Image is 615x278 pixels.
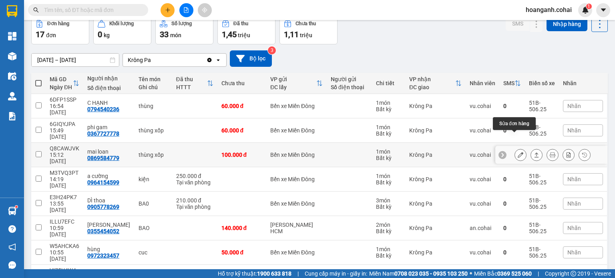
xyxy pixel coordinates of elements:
div: Ngày ĐH [50,84,73,90]
div: Bất kỳ [376,252,401,259]
div: hùng [87,246,131,252]
div: Krông Pa [409,200,462,207]
div: VP gửi [270,76,316,82]
div: 50.000 đ [221,249,262,256]
span: plus [165,7,171,13]
div: vu.cohai [470,103,495,109]
span: món [170,32,181,38]
span: hoanganh.cohai [519,5,578,15]
span: Nhãn [567,176,581,182]
div: 0905778269 [87,204,119,210]
div: Mã GD [50,76,73,82]
div: phi gam [87,124,131,130]
div: thùng [139,103,168,109]
sup: 1 [586,4,592,9]
span: 1,11 [284,30,299,39]
span: Nhãn [567,200,581,207]
div: Nhãn [563,80,603,86]
strong: 0708 023 035 - 0935 103 250 [394,270,468,277]
div: Bến xe Miền Đông [270,103,323,109]
span: triệu [300,32,312,38]
div: Đã thu [233,21,248,26]
button: Số lượng33món [155,16,213,44]
div: 2 món [376,222,401,228]
div: 60.000 đ [221,127,262,134]
span: 0 [98,30,102,39]
span: Nhãn [567,225,581,231]
span: đơn [46,32,56,38]
div: 250.000 đ [176,173,213,179]
span: message [8,261,16,269]
div: mai loan [87,148,131,155]
div: Bến xe Miền Đông [270,127,323,134]
th: Toggle SortBy [499,73,525,94]
img: solution-icon [8,112,16,120]
div: 60.000 đ [221,103,262,109]
div: 10:59 [DATE] [50,225,79,238]
span: 17 [36,30,44,39]
div: M3TVQ3PT [50,170,79,176]
svg: Clear value [206,57,213,63]
div: an.cohai [470,225,495,231]
div: Số lượng [171,21,192,26]
div: C HẠNH [87,100,131,106]
div: Tại văn phòng [176,179,213,186]
div: ĐC lấy [270,84,316,90]
div: W5AHCKA6 [50,243,79,249]
div: VP nhận [409,76,455,82]
div: 10:55 [DATE] [50,249,79,262]
div: 100.000 đ [221,152,262,158]
div: 51B-506.25 [529,124,555,137]
div: 51B-506.25 [529,100,555,112]
div: thùng xốp [139,152,168,158]
button: Bộ lọc [230,50,272,67]
div: Sửa đơn hàng [493,117,536,130]
div: 0 [503,249,521,256]
strong: 0369 525 060 [497,270,532,277]
div: 1 món [376,100,401,106]
div: Krông Pa [409,225,462,231]
div: Bến xe Miền Đông [270,176,323,182]
img: warehouse-icon [8,92,16,100]
sup: 1 [15,206,18,208]
div: 0972323457 [87,252,119,259]
div: Bến xe Miền Đông [270,249,323,256]
div: 0 [503,176,521,182]
button: Đơn hàng17đơn [31,16,89,44]
div: 51B-506.25 [529,173,555,186]
div: HTTT [176,84,207,90]
div: BAO [139,225,168,231]
button: SMS [506,16,530,31]
div: Krông Pa [128,56,151,64]
div: Số điện thoại [331,84,368,90]
div: vu.cohai [470,249,495,256]
div: 13:55 [DATE] [50,200,79,213]
span: | [297,269,299,278]
img: warehouse-icon [8,72,16,80]
span: 1,45 [222,30,237,39]
div: BA0 [139,200,168,207]
span: kg [104,32,110,38]
div: Đã thu [176,76,207,82]
div: Chưa thu [221,80,262,86]
div: 6DFP1SSP [50,96,79,103]
img: warehouse-icon [8,52,16,60]
div: 210.000 đ [176,197,213,204]
div: ILLU7EFC [50,218,79,225]
img: icon-new-feature [582,6,589,14]
span: Nhãn [567,103,581,109]
div: Ghi chú [139,84,168,90]
button: Khối lượng0kg [93,16,151,44]
div: vu.cohai [470,176,495,182]
div: Tại văn phòng [176,204,213,210]
div: 15:49 [DATE] [50,127,79,140]
div: 1 món [376,148,401,155]
span: notification [8,243,16,251]
div: Bến xe Miền Đông [270,200,323,207]
div: Chưa thu [295,21,316,26]
div: 0794540236 [87,106,119,112]
span: aim [202,7,207,13]
div: 14:19 [DATE] [50,176,79,189]
button: Nhập hàng [547,17,587,31]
